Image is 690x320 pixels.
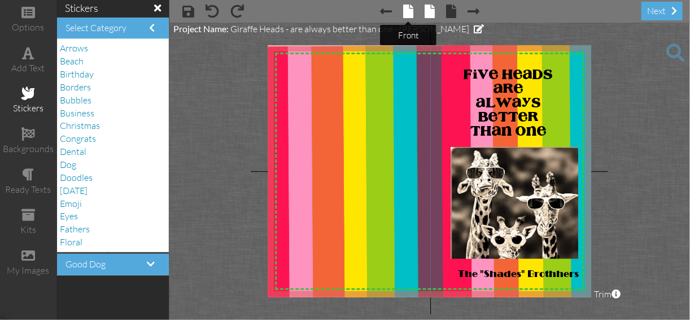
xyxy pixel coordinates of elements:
a: Floral [60,236,82,248]
a: Christmas [60,120,100,131]
h4: stickers [65,3,161,14]
span: The "Shades" Brothhers [458,268,579,279]
a: Emoji [60,198,82,209]
a: Fourth of July [60,249,113,261]
a: Doodles [60,172,93,183]
a: Select Category [65,22,126,33]
a: Good Dog [65,258,106,270]
span: Trim [595,288,621,301]
a: Birthday [60,68,94,80]
a: Borders [60,81,91,93]
a: Dog [60,159,76,170]
a: Dental [60,146,86,157]
a: Eyes [60,210,78,222]
span: FIVE HEADS ARE ALWAYS BETTER THAN ONE [464,69,553,138]
a: [DATE] [60,185,88,196]
a: Arrows [60,42,88,54]
a: Beach [60,55,84,67]
span: Project Name: [173,23,229,34]
div: next [641,2,683,20]
a: Business [60,107,94,119]
a: Bubbles [60,94,91,106]
a: Fathers [60,223,90,235]
span: Giraffe Heads - are always better than one - [PERSON_NAME] [230,23,469,34]
tip-tip: front [398,30,418,41]
img: 20201107-150524-2ae8760a121b-original.jpg [451,147,579,259]
a: Congrats [60,133,96,144]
